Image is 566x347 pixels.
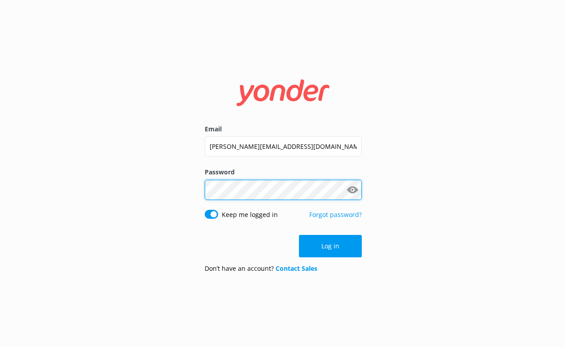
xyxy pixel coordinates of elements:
[205,167,362,177] label: Password
[205,264,317,273] p: Don’t have an account?
[299,235,362,257] button: Log in
[205,136,362,156] input: user@emailaddress.com
[309,210,362,219] a: Forgot password?
[344,181,362,199] button: Show password
[222,210,278,220] label: Keep me logged in
[205,124,362,134] label: Email
[276,264,317,273] a: Contact Sales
